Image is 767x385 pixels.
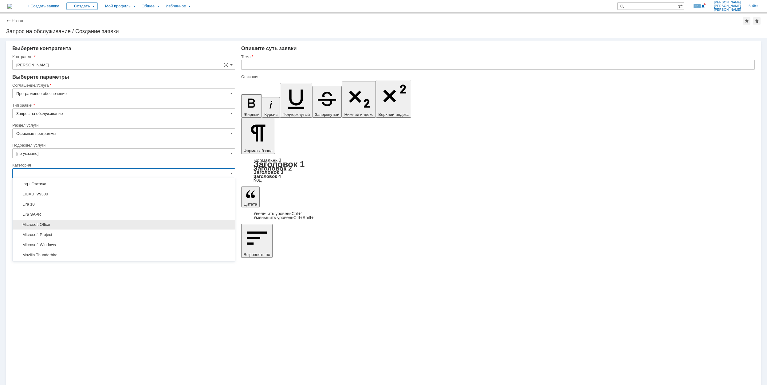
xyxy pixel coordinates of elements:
span: Верхний индекс [378,112,409,117]
button: Жирный [241,94,262,118]
a: Increase [254,211,302,216]
span: Зачеркнутый [315,112,339,117]
div: Раздел услуги [12,123,234,127]
div: Формат абзаца [241,158,755,182]
button: Подчеркнутый [280,83,312,118]
span: [PERSON_NAME] [714,4,741,8]
span: Нижний индекс [344,112,373,117]
button: Курсив [262,97,280,118]
div: Соглашение/Услуга [12,83,234,87]
span: LICAD_V9300 [16,192,231,197]
button: Зачеркнутый [312,86,342,118]
div: Сделать домашней страницей [753,17,761,25]
div: Контрагент [12,55,234,59]
a: Decrease [254,215,315,220]
a: Перейти на домашнюю страницу [7,4,12,9]
button: Верхний индекс [376,80,411,118]
span: Ctrl+' [292,211,302,216]
span: Курсив [264,112,277,117]
div: Подраздел услуги [12,143,234,147]
div: Категория [12,163,234,167]
div: Тема [241,55,753,59]
span: Формат абзаца [244,148,273,153]
div: Цитата [241,212,755,220]
span: Выберите параметры [12,74,69,80]
span: Выберите контрагента [12,45,71,51]
a: Заголовок 1 [254,159,305,169]
span: Mozilla Thunderbird [16,253,231,257]
button: Цитата [241,187,260,207]
a: Нормальный [254,158,281,163]
span: Microsoft Office [16,222,231,227]
span: [PERSON_NAME] [714,8,741,12]
a: Заголовок 3 [254,169,283,175]
a: Заголовок 2 [254,165,292,172]
div: Создать [66,2,98,10]
span: [PERSON_NAME] [714,1,741,4]
span: Ing+ Статика [16,182,231,187]
span: Microsoft Windows [16,242,231,247]
span: Microsoft Project [16,232,231,237]
button: Нижний индекс [342,81,376,118]
span: Опишите суть заявки [241,45,297,51]
span: 31 [694,4,701,8]
span: Lira 10 [16,202,231,207]
img: logo [7,4,12,9]
span: Цитата [244,202,257,206]
span: Lira SAPR [16,212,231,217]
div: Тип заявки [12,103,234,107]
button: Выровнять по [241,224,273,258]
a: Назад [12,18,23,23]
span: Подчеркнутый [282,112,310,117]
button: Формат абзаца [241,118,275,154]
span: Выровнять по [244,252,270,257]
a: Код [254,177,262,183]
span: Расширенный поиск [678,3,684,9]
a: Заголовок 4 [254,174,281,179]
span: Сложная форма [223,62,228,67]
span: Жирный [244,112,260,117]
div: Описание [241,75,753,79]
div: Добавить в избранное [743,17,750,25]
div: Запрос на обслуживание / Создание заявки [6,28,761,34]
span: Ctrl+Shift+' [293,215,315,220]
